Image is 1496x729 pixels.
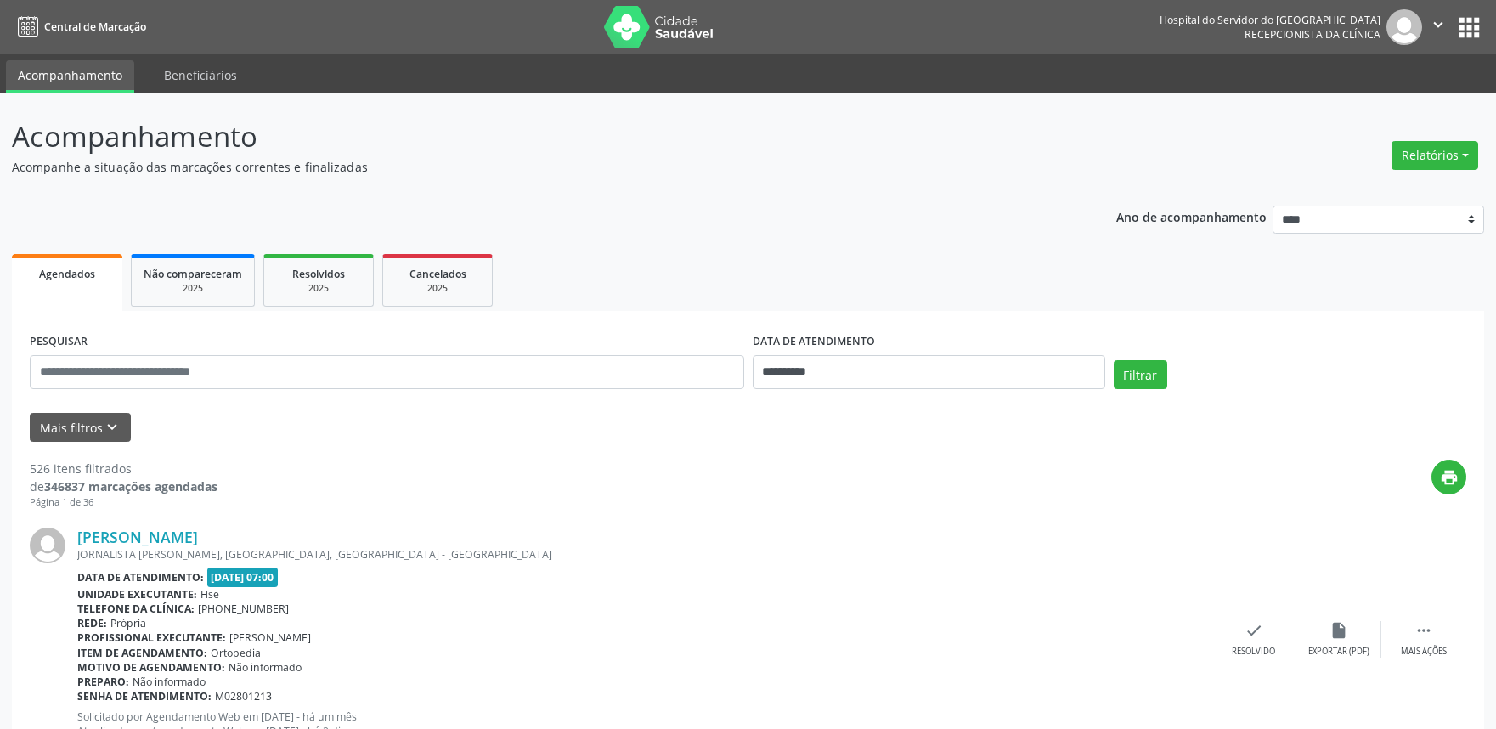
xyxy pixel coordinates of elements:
[12,13,146,41] a: Central de Marcação
[215,689,272,704] span: M02801213
[30,413,131,443] button: Mais filtroskeyboard_arrow_down
[229,660,302,675] span: Não informado
[1386,9,1422,45] img: img
[1454,13,1484,42] button: apps
[77,689,212,704] b: Senha de atendimento:
[1422,9,1454,45] button: 
[1114,360,1167,389] button: Filtrar
[200,587,219,602] span: Hse
[1429,15,1448,34] i: 
[198,602,289,616] span: [PHONE_NUMBER]
[44,20,146,34] span: Central de Marcação
[1392,141,1478,170] button: Relatórios
[1431,460,1466,494] button: print
[44,478,217,494] strong: 346837 marcações agendadas
[77,528,198,546] a: [PERSON_NAME]
[133,675,206,689] span: Não informado
[103,418,121,437] i: keyboard_arrow_down
[276,282,361,295] div: 2025
[77,630,226,645] b: Profissional executante:
[39,267,95,281] span: Agendados
[144,267,242,281] span: Não compareceram
[12,158,1042,176] p: Acompanhe a situação das marcações correntes e finalizadas
[229,630,311,645] span: [PERSON_NAME]
[6,60,134,93] a: Acompanhamento
[77,675,129,689] b: Preparo:
[77,547,1211,562] div: JORNALISTA [PERSON_NAME], [GEOGRAPHIC_DATA], [GEOGRAPHIC_DATA] - [GEOGRAPHIC_DATA]
[77,616,107,630] b: Rede:
[1308,646,1369,658] div: Exportar (PDF)
[1232,646,1275,658] div: Resolvido
[1401,646,1447,658] div: Mais ações
[77,660,225,675] b: Motivo de agendamento:
[395,282,480,295] div: 2025
[207,568,279,587] span: [DATE] 07:00
[77,646,207,660] b: Item de agendamento:
[12,116,1042,158] p: Acompanhamento
[110,616,146,630] span: Própria
[1440,468,1459,487] i: print
[77,570,204,585] b: Data de atendimento:
[292,267,345,281] span: Resolvidos
[30,460,217,478] div: 526 itens filtrados
[1116,206,1267,227] p: Ano de acompanhamento
[144,282,242,295] div: 2025
[409,267,466,281] span: Cancelados
[30,495,217,510] div: Página 1 de 36
[152,60,249,90] a: Beneficiários
[30,329,88,355] label: PESQUISAR
[30,478,217,495] div: de
[1245,621,1263,640] i: check
[1160,13,1380,27] div: Hospital do Servidor do [GEOGRAPHIC_DATA]
[1329,621,1348,640] i: insert_drive_file
[753,329,875,355] label: DATA DE ATENDIMENTO
[1245,27,1380,42] span: Recepcionista da clínica
[77,587,197,602] b: Unidade executante:
[211,646,261,660] span: Ortopedia
[30,528,65,563] img: img
[77,602,195,616] b: Telefone da clínica:
[1414,621,1433,640] i: 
